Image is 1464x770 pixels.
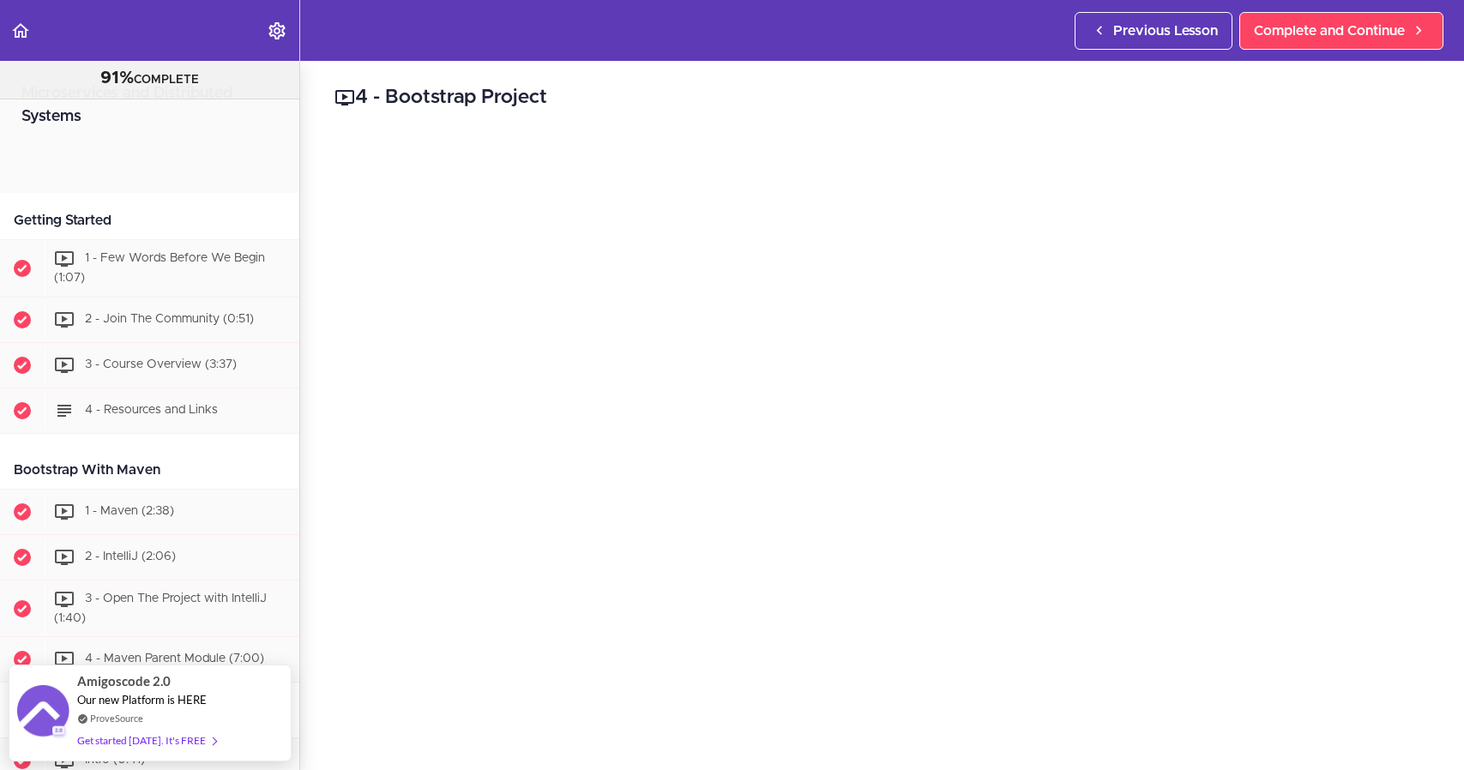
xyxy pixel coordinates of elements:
span: 1 - Few Words Before We Begin (1:07) [54,252,265,284]
span: 91% [100,69,134,87]
span: Previous Lesson [1113,21,1218,41]
div: Get started [DATE]. It's FREE [77,731,216,750]
span: Amigoscode 2.0 [77,671,171,691]
span: 4 - Resources and Links [85,404,218,416]
span: 1 - Maven (2:38) [85,505,174,517]
a: Previous Lesson [1075,12,1232,50]
span: 2 - IntelliJ (2:06) [85,550,176,562]
span: Complete and Continue [1254,21,1405,41]
span: 3 - Open The Project with IntelliJ (1:40) [54,593,267,624]
svg: Back to course curriculum [10,21,31,41]
span: 3 - Course Overview (3:37) [85,358,237,370]
span: 2 - Join The Community (0:51) [85,313,254,325]
span: Intro (0:41) [85,755,145,767]
img: provesource social proof notification image [17,685,69,741]
h2: 4 - Bootstrap Project [334,83,1430,112]
a: ProveSource [90,711,143,725]
span: 4 - Maven Parent Module (7:00) [85,653,264,665]
span: Our new Platform is HERE [77,693,207,707]
div: COMPLETE [21,68,278,90]
svg: Settings Menu [267,21,287,41]
iframe: Video Player [334,138,1430,754]
a: Complete and Continue [1239,12,1443,50]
